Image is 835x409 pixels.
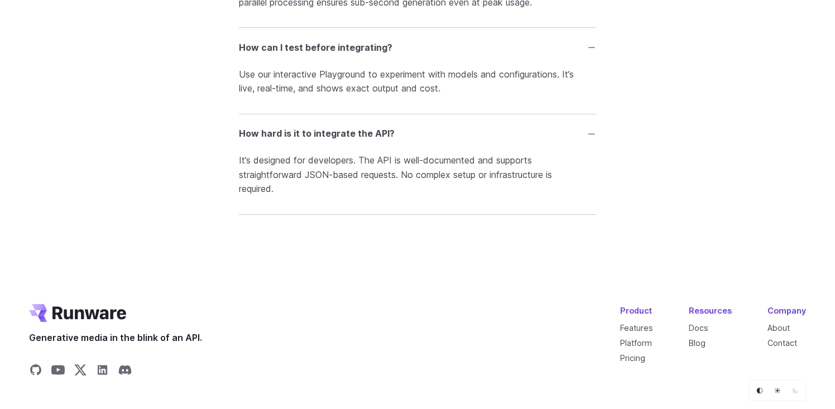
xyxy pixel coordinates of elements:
[118,363,132,380] a: Share on Discord
[752,383,767,398] button: Default
[239,123,596,145] summary: How hard is it to integrate the API?
[239,37,596,58] summary: How can I test before integrating?
[689,304,732,317] div: Resources
[620,353,645,363] a: Pricing
[239,127,395,141] h3: How hard is it to integrate the API?
[96,363,109,380] a: Share on LinkedIn
[620,323,653,333] a: Features
[74,363,87,380] a: Share on X
[770,383,785,398] button: Light
[239,153,596,196] p: It’s designed for developers. The API is well-documented and supports straightforward JSON-based ...
[29,304,126,322] a: Go to /
[749,380,806,401] ul: Theme selector
[767,304,806,317] div: Company
[689,323,708,333] a: Docs
[620,338,652,348] a: Platform
[239,68,596,96] p: Use our interactive Playground to experiment with models and configurations. It’s live, real-time...
[767,338,797,348] a: Contact
[239,41,392,55] h3: How can I test before integrating?
[29,331,202,345] span: Generative media in the blink of an API.
[29,363,42,380] a: Share on GitHub
[51,363,65,380] a: Share on YouTube
[767,323,790,333] a: About
[689,338,706,348] a: Blog
[620,304,653,317] div: Product
[788,383,803,398] button: Dark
